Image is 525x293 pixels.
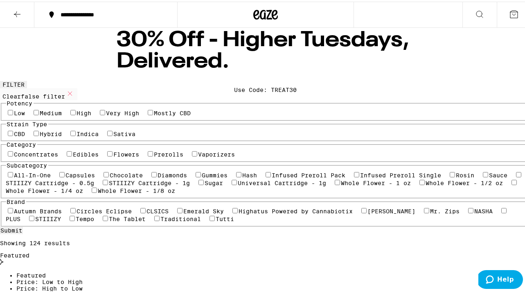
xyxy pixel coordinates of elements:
label: Rosin [456,170,475,177]
label: [PERSON_NAME] [368,206,416,213]
label: Indica [77,129,99,136]
iframe: Opens a widget where you can find more information [478,268,523,289]
label: All-In-One [14,170,51,177]
label: Traditional [161,214,201,221]
label: Whole Flower - 1/4 oz [6,186,83,192]
label: CBD [14,129,25,136]
label: Flowers [114,150,140,156]
legend: Subcategory [6,161,48,167]
label: Gummies [202,170,228,177]
legend: Strain Type [6,119,48,126]
label: Capsules [66,170,95,177]
label: STIIIZY Cartridge - 1g [109,178,190,185]
label: Emerald Sky [184,206,224,213]
label: Edibles [73,150,99,156]
h1: 30% Off - Higher Tuesdays, Delivered. [117,28,415,71]
label: Sugar [205,178,223,185]
label: Circles Eclipse [77,206,132,213]
label: Hash [243,170,257,177]
label: High [77,108,92,115]
label: Concentrates [14,150,59,156]
label: Medium [40,108,62,115]
label: Whole Flower - 1/8 oz [98,186,176,192]
label: STIIIZY Cartridge - 0.5g [6,178,95,185]
label: Highatus Powered by Cannabiotix [239,206,353,213]
label: Low [14,108,25,115]
label: Infused Preroll Single [361,170,442,177]
label: Tempo [76,214,95,221]
div: Use Code: TREAT30 [234,85,297,92]
label: Autumn Brands [14,206,62,213]
span: Price: High to Low [16,284,83,290]
legend: Category [6,140,37,146]
span: Price: Low to High [16,277,83,284]
label: Sauce [489,170,508,177]
label: NASHA [475,206,493,213]
label: Hybrid [40,129,62,136]
label: Universal Cartridge - 1g [238,178,327,185]
label: Vaporizers [198,150,235,156]
label: STIIIZY [36,214,61,221]
label: PLUS [6,214,21,221]
label: Chocolate [110,170,143,177]
label: The Tablet [109,214,146,221]
label: Prerolls [154,150,184,156]
legend: Brand [6,197,26,204]
label: Very High [106,108,140,115]
label: Diamonds [158,170,187,177]
label: Infused Preroll Pack [272,170,346,177]
label: Whole Flower - 1/2 oz [426,178,503,185]
label: Mr. Zips [430,206,460,213]
legend: Potency [6,98,34,105]
label: Sativa [114,129,136,136]
label: Whole Flower - 1 oz [341,178,411,185]
label: CLSICS [147,206,169,213]
label: Tutti [216,214,234,221]
label: Mostly CBD [154,108,191,115]
span: Featured [16,271,46,277]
